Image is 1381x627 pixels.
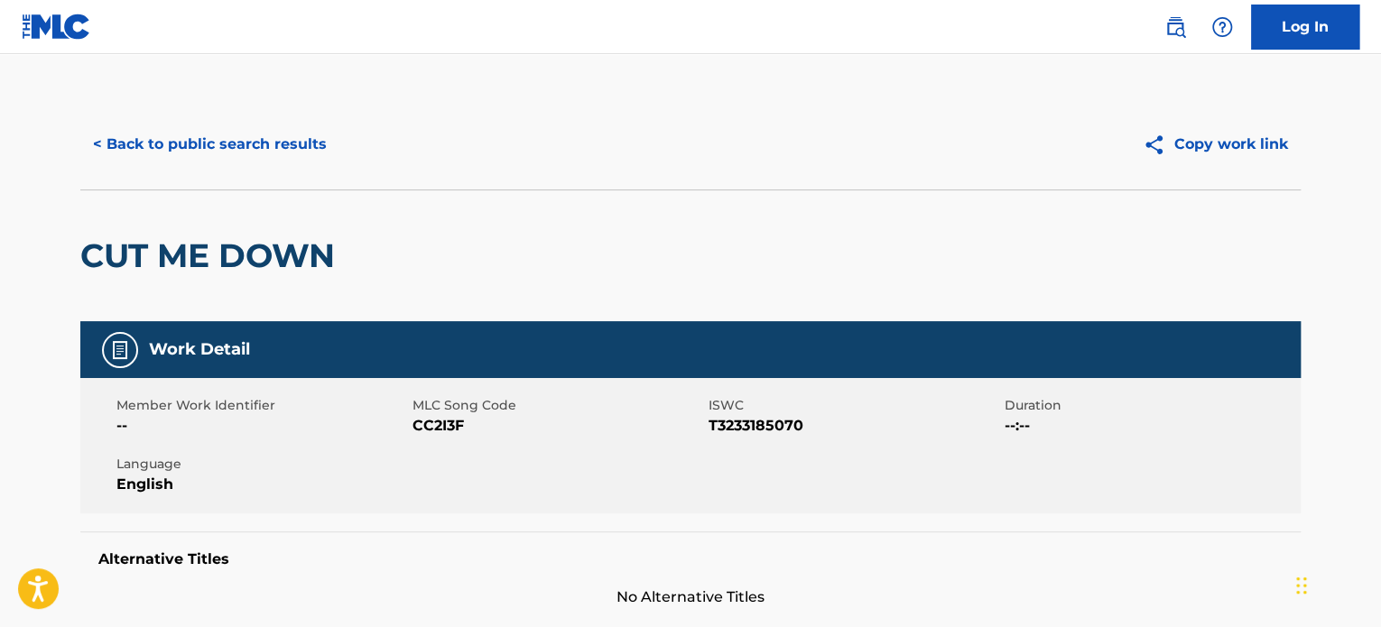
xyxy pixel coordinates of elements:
[149,339,250,360] h5: Work Detail
[116,396,408,415] span: Member Work Identifier
[1005,415,1296,437] span: --:--
[1164,16,1186,38] img: search
[80,122,339,167] button: < Back to public search results
[1251,5,1359,50] a: Log In
[1005,396,1296,415] span: Duration
[412,415,704,437] span: CC2I3F
[1130,122,1301,167] button: Copy work link
[116,474,408,495] span: English
[1291,540,1381,627] iframe: Chat Widget
[709,396,1000,415] span: ISWC
[709,415,1000,437] span: T3233185070
[116,455,408,474] span: Language
[22,14,91,40] img: MLC Logo
[1211,16,1233,38] img: help
[1143,134,1174,156] img: Copy work link
[98,550,1283,568] h5: Alternative Titles
[412,396,704,415] span: MLC Song Code
[1296,558,1307,613] div: Drag
[80,235,344,276] h2: CUT ME DOWN
[1157,9,1193,45] a: Public Search
[116,415,408,437] span: --
[109,339,131,361] img: Work Detail
[80,586,1301,608] span: No Alternative Titles
[1204,9,1240,45] div: Help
